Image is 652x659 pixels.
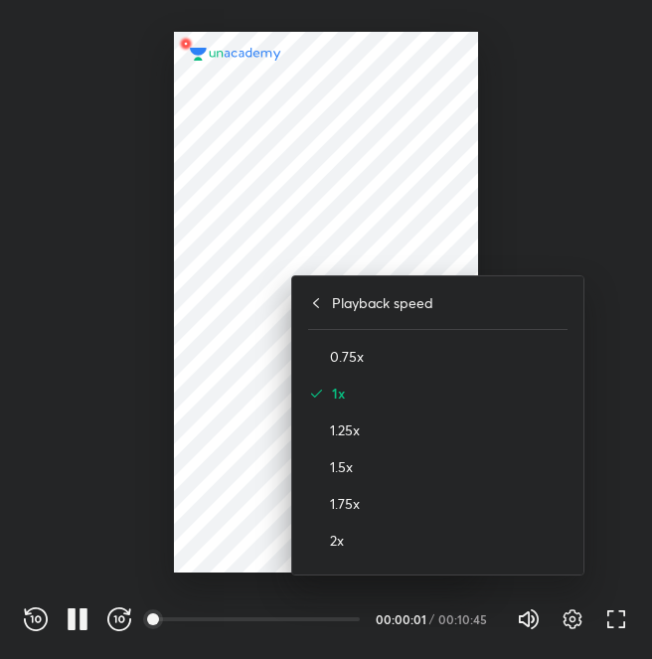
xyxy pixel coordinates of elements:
h4: 1.25x [330,419,568,440]
h4: Playback speed [332,292,433,313]
h4: 2x [330,530,568,551]
h4: 1.75x [330,493,568,514]
h4: 1.5x [330,456,568,477]
h4: 0.75x [330,346,568,367]
img: activeRate.6640ab9b.svg [308,386,324,402]
h4: 1x [332,383,568,404]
